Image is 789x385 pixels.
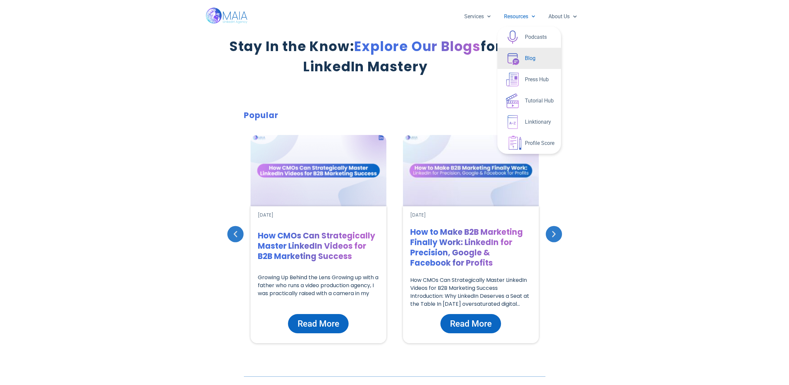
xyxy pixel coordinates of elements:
a: About Us [542,8,583,25]
h1: How to Make B2B Marketing Finally Work: LinkedIn for Precision, Google & Facebook for Profits [410,227,532,268]
span: Read More [450,317,492,330]
a: Profile Score [497,133,561,154]
div: Next slide [546,226,562,242]
a: Blog [497,48,561,69]
a: Press Hub [497,69,561,90]
a: Resources [497,8,542,25]
a: Read More [440,314,501,333]
nav: Menu [458,8,584,25]
a: Podcasts [497,27,561,48]
span: Explore Our Blogs [354,37,481,56]
a: Linktionary [497,111,561,133]
h2: Stay In the Know: for LinkedIn Mastery [229,36,502,77]
div: 3 / 50 [396,128,545,350]
p: How CMOs Can Strategically Master LinkedIn Videos for B2B Marketing Success Introduction: Why Lin... [410,276,532,308]
a: Services [458,8,497,25]
a: [DATE] [410,212,426,219]
a: Read More [288,314,349,333]
h2: Popular [244,109,545,122]
h1: How CMOs Can Strategically Master LinkedIn Videos for B2B Marketing Success [258,230,379,261]
a: Tutorial Hub [497,90,561,111]
a: [DATE] [258,212,273,219]
div: 2 / 50 [244,128,393,350]
span: Read More [298,317,339,330]
p: Growing Up Behind the Lens Growing up with a father who runs a video production agency, I was pra... [258,274,379,297]
div: Previous slide [227,226,244,242]
ul: Resources [497,27,561,154]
